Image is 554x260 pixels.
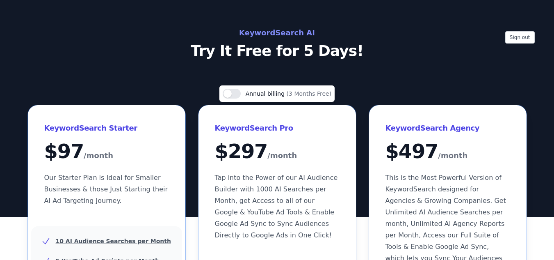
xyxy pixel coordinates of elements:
div: $ 497 [385,141,510,162]
h3: KeywordSearch Agency [385,122,510,135]
div: $ 97 [44,141,169,162]
span: /month [84,149,113,162]
span: (3 Months Free) [287,90,332,97]
span: /month [438,149,467,162]
h3: KeywordSearch Pro [215,122,340,135]
span: Annual billing [246,90,287,97]
span: Tap into the Power of our AI Audience Builder with 1000 AI Searches per Month, get Access to all ... [215,174,338,239]
span: Our Starter Plan is Ideal for Smaller Businesses & those Just Starting their AI Ad Targeting Jour... [44,174,168,205]
h3: KeywordSearch Starter [44,122,169,135]
button: Sign out [505,31,535,44]
span: /month [267,149,297,162]
u: 10 AI Audience Searches per Month [56,238,171,244]
p: Try It Free for 5 Days! [93,43,461,59]
div: $ 297 [215,141,340,162]
h2: KeywordSearch AI [93,26,461,39]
